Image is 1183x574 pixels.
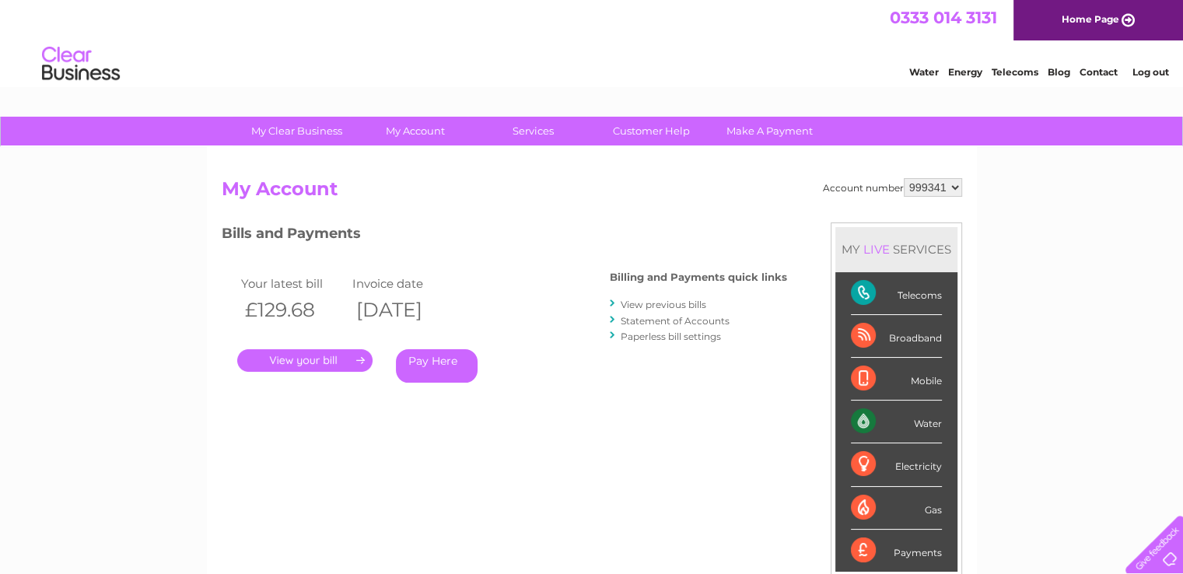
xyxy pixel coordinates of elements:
[225,9,960,75] div: Clear Business is a trading name of Verastar Limited (registered in [GEOGRAPHIC_DATA] No. 3667643...
[835,227,957,271] div: MY SERVICES
[851,315,942,358] div: Broadband
[851,272,942,315] div: Telecoms
[823,178,962,197] div: Account number
[41,40,121,88] img: logo.png
[621,315,730,327] a: Statement of Accounts
[222,178,962,208] h2: My Account
[992,66,1038,78] a: Telecoms
[237,349,373,372] a: .
[587,117,716,145] a: Customer Help
[860,242,893,257] div: LIVE
[851,530,942,572] div: Payments
[890,8,997,27] a: 0333 014 3131
[1080,66,1118,78] a: Contact
[1048,66,1070,78] a: Blog
[348,273,460,294] td: Invoice date
[1132,66,1168,78] a: Log out
[851,443,942,486] div: Electricity
[396,349,478,383] a: Pay Here
[351,117,479,145] a: My Account
[851,358,942,401] div: Mobile
[237,294,349,326] th: £129.68
[469,117,597,145] a: Services
[222,222,787,250] h3: Bills and Payments
[948,66,982,78] a: Energy
[705,117,834,145] a: Make A Payment
[851,401,942,443] div: Water
[909,66,939,78] a: Water
[348,294,460,326] th: [DATE]
[237,273,349,294] td: Your latest bill
[621,299,706,310] a: View previous bills
[851,487,942,530] div: Gas
[610,271,787,283] h4: Billing and Payments quick links
[233,117,361,145] a: My Clear Business
[621,331,721,342] a: Paperless bill settings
